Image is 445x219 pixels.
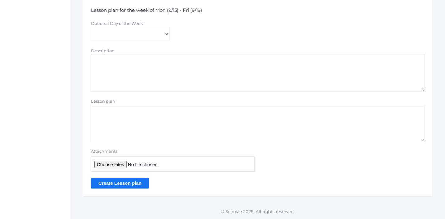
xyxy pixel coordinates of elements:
label: Description [91,48,115,53]
label: Lesson plan [91,99,115,104]
span: Lesson plan for the week of Mon (9/15) - Fri (9/19) [91,7,202,13]
p: © Scholae 2025. All rights reserved. [70,208,445,215]
label: Optional Day of the Week [91,21,143,26]
label: Attachments [91,148,255,155]
input: Create Lesson plan [91,178,149,188]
